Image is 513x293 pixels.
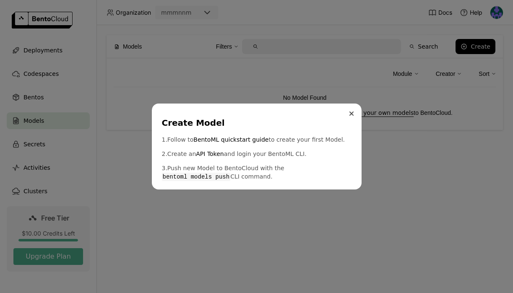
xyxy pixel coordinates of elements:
div: dialog [152,104,362,189]
a: BentoML quickstart guide [193,135,268,144]
code: bentoml models push [162,173,231,181]
p: 2. Create an and login your BentoML CLI. [162,150,352,158]
div: Create Model [162,117,348,129]
a: API Token [196,150,224,158]
p: 3. Push new Model to BentoCloud with the CLI command. [162,164,352,181]
button: Close [346,109,357,119]
p: 1. Follow to to create your first Model. [162,135,352,144]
